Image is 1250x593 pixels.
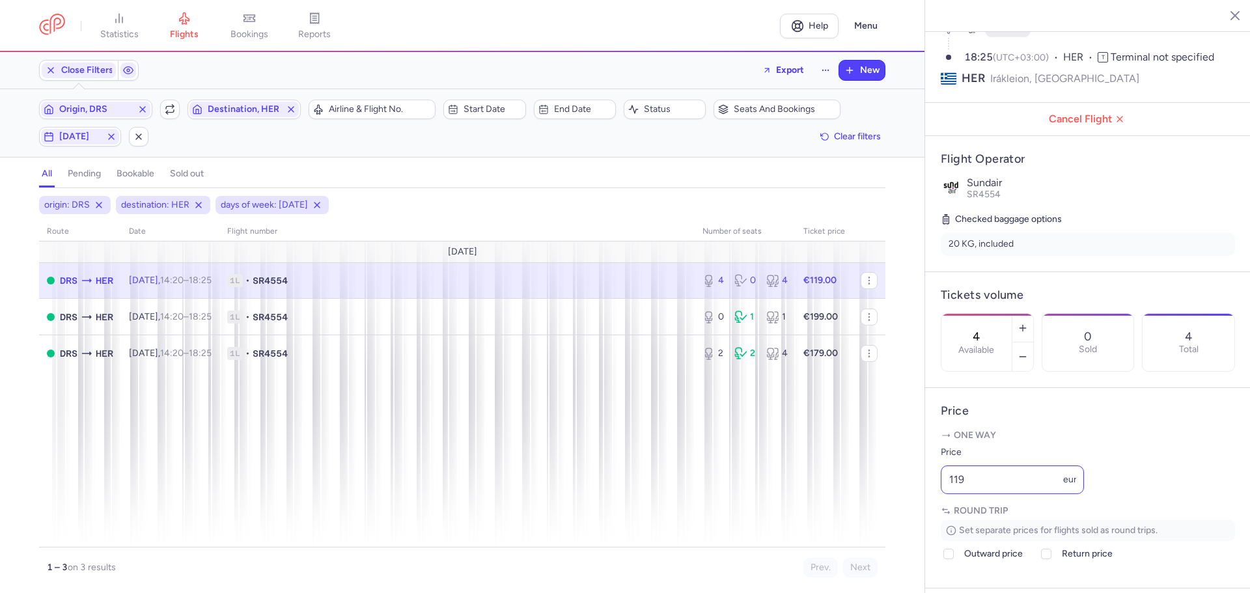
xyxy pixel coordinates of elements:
[990,70,1139,87] span: Irákleion, [GEOGRAPHIC_DATA]
[766,310,788,324] div: 1
[1041,549,1051,559] input: Return price
[967,177,1235,189] p: Sundair
[766,347,788,360] div: 4
[227,310,243,324] span: 1L
[129,311,212,322] span: [DATE],
[61,65,113,76] span: Close Filters
[245,347,250,360] span: •
[44,199,90,212] span: origin: DRS
[803,311,838,322] strong: €199.00
[170,29,199,40] span: flights
[59,131,101,142] span: [DATE]
[941,177,962,198] img: Sundair logo
[1185,330,1192,343] p: 4
[702,310,724,324] div: 0
[129,275,212,286] span: [DATE],
[776,65,804,75] span: Export
[534,100,616,119] button: End date
[702,274,724,287] div: 4
[734,347,756,360] div: 2
[754,60,812,81] button: Export
[129,348,212,359] span: [DATE],
[834,131,881,141] span: Clear filters
[803,558,838,577] button: Prev.
[936,113,1240,125] span: Cancel Flight
[941,504,1235,517] p: Round trip
[1062,546,1113,562] span: Return price
[803,275,837,286] strong: €119.00
[993,52,1049,63] span: (UTC+03:00)
[941,445,1084,460] label: Price
[96,273,113,288] span: HER
[208,104,281,115] span: Destination, HER
[809,21,828,31] span: Help
[329,104,431,115] span: Airline & Flight No.
[189,348,212,359] time: 18:25
[941,288,1235,303] h4: Tickets volume
[47,277,55,284] span: OPEN
[160,275,212,286] span: –
[230,29,268,40] span: bookings
[464,104,521,115] span: Start date
[217,12,282,40] a: bookings
[253,274,288,287] span: SR4554
[803,348,838,359] strong: €179.00
[1063,474,1077,485] span: eur
[170,168,204,180] h4: sold out
[189,275,212,286] time: 18:25
[253,347,288,360] span: SR4554
[121,199,189,212] span: destination: HER
[554,104,611,115] span: End date
[941,429,1235,442] p: One way
[96,310,113,324] span: HER
[443,100,525,119] button: Start date
[39,127,121,146] button: [DATE]
[121,222,219,241] th: date
[967,189,1001,200] span: SR4554
[695,222,796,241] th: number of seats
[941,232,1235,256] li: 20 KG, included
[962,70,985,87] span: HER
[189,311,212,322] time: 18:25
[941,520,1235,541] p: Set separate prices for flights sold as round trips.
[187,100,301,119] button: Destination, HER
[160,275,184,286] time: 14:20
[160,348,212,359] span: –
[221,199,308,212] span: days of week: [DATE]
[282,12,347,40] a: reports
[39,222,121,241] th: route
[96,346,113,361] span: HER
[766,274,788,287] div: 4
[846,14,885,38] button: Menu
[40,61,118,80] button: Close Filters
[1079,344,1097,355] p: Sold
[227,274,243,287] span: 1L
[964,546,1023,562] span: Outward price
[941,152,1235,167] h4: Flight Operator
[160,311,184,322] time: 14:20
[1179,344,1199,355] p: Total
[644,104,701,115] span: Status
[60,273,77,288] span: DRS
[245,310,250,324] span: •
[796,222,853,241] th: Ticket price
[152,12,217,40] a: flights
[702,347,724,360] div: 2
[47,562,68,573] strong: 1 – 3
[42,168,52,180] h4: all
[1098,52,1108,62] span: T
[309,100,436,119] button: Airline & Flight No.
[734,104,836,115] span: Seats and bookings
[160,348,184,359] time: 14:20
[448,247,477,257] span: [DATE]
[59,104,132,115] span: Origin, DRS
[298,29,331,40] span: reports
[941,465,1084,494] input: ---
[68,562,116,573] span: on 3 results
[39,14,65,38] a: CitizenPlane red outlined logo
[958,345,994,355] label: Available
[734,310,756,324] div: 1
[624,100,706,119] button: Status
[87,12,152,40] a: statistics
[1063,50,1098,65] span: HER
